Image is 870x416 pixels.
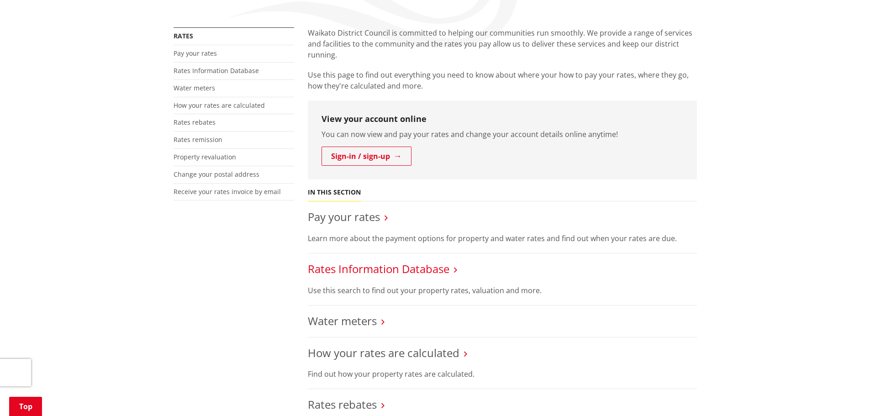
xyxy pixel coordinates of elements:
[308,261,449,276] a: Rates Information Database
[308,69,697,91] p: Use this page to find out everything you need to know about where your how to pay your rates, whe...
[174,153,236,161] a: Property revaluation
[174,118,216,126] a: Rates rebates
[308,233,697,244] p: Learn more about the payment options for property and water rates and find out when your rates ar...
[308,285,697,296] p: Use this search to find out your property rates, valuation and more.
[174,101,265,110] a: How your rates are calculated
[174,66,259,75] a: Rates Information Database
[174,187,281,196] a: Receive your rates invoice by email
[174,135,222,144] a: Rates remission
[308,313,377,328] a: Water meters
[174,32,193,40] a: Rates
[174,84,215,92] a: Water meters
[308,27,697,60] p: Waikato District Council is committed to helping our communities run smoothly. We provide a range...
[174,49,217,58] a: Pay your rates
[322,114,683,124] h3: View your account online
[308,209,380,224] a: Pay your rates
[308,189,361,196] h5: In this section
[308,397,377,412] a: Rates rebates
[308,345,459,360] a: How your rates are calculated
[174,170,259,179] a: Change your postal address
[308,369,697,379] p: Find out how your property rates are calculated.
[322,129,683,140] p: You can now view and pay your rates and change your account details online anytime!
[9,397,42,416] a: Top
[322,147,411,166] a: Sign-in / sign-up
